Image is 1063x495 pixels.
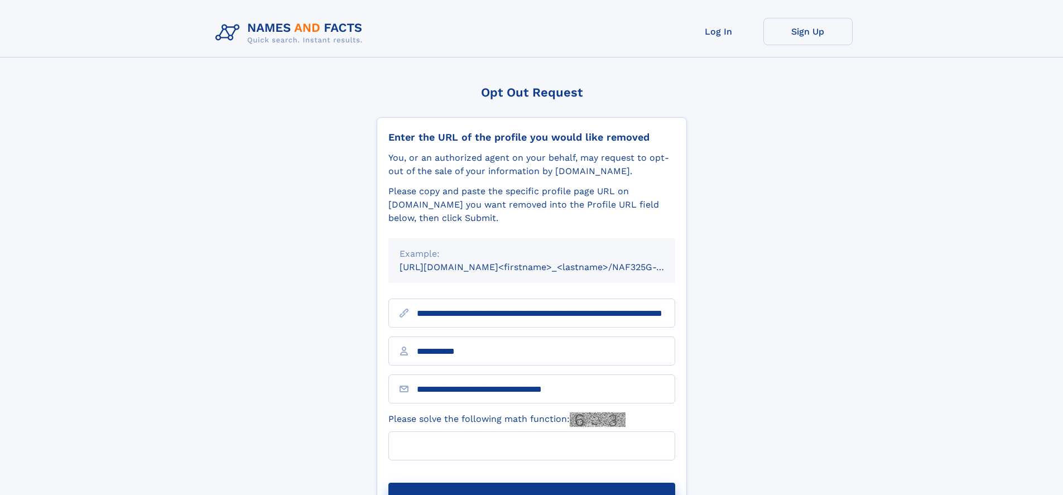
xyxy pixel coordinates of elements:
[763,18,853,45] a: Sign Up
[400,247,664,261] div: Example:
[388,151,675,178] div: You, or an authorized agent on your behalf, may request to opt-out of the sale of your informatio...
[377,85,687,99] div: Opt Out Request
[388,412,626,427] label: Please solve the following math function:
[388,185,675,225] div: Please copy and paste the specific profile page URL on [DOMAIN_NAME] you want removed into the Pr...
[674,18,763,45] a: Log In
[400,262,696,272] small: [URL][DOMAIN_NAME]<firstname>_<lastname>/NAF325G-xxxxxxxx
[211,18,372,48] img: Logo Names and Facts
[388,131,675,143] div: Enter the URL of the profile you would like removed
